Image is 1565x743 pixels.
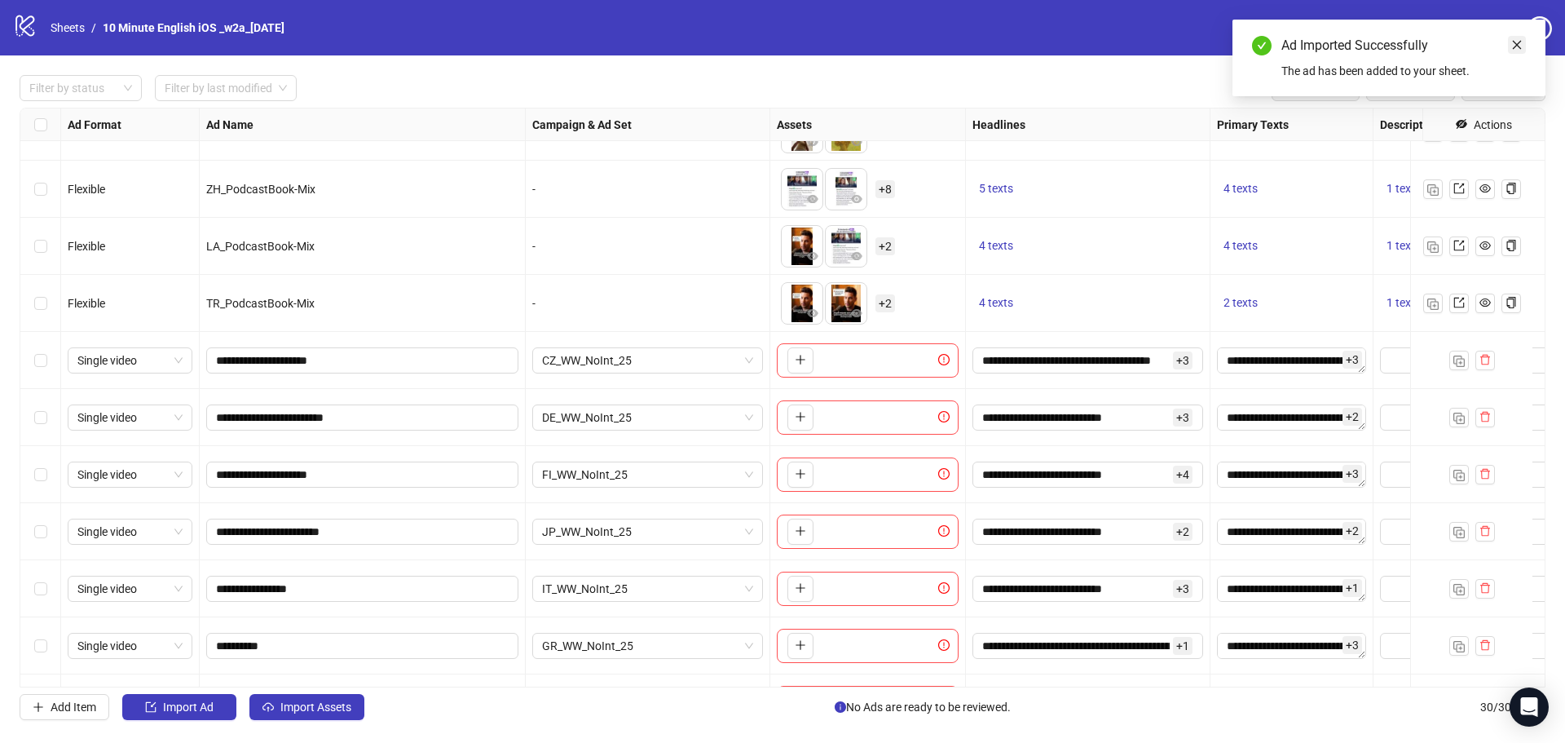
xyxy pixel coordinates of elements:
span: No Ads are ready to be reviewed. [835,698,1011,716]
span: 1 texts [1386,182,1421,195]
span: exclamation-circle [938,354,954,365]
button: Preview [847,247,866,267]
span: + 2 [1173,523,1192,541]
div: Edit values [972,405,1203,431]
span: + 2 [1342,522,1362,540]
span: TR_PodcastBook-Mix [206,297,315,310]
button: 4 texts [1217,179,1264,199]
div: Resize Ad Name column [521,108,525,140]
span: Import Ad [163,701,214,714]
img: Asset 2 [826,169,866,210]
span: + 1 [1342,579,1362,597]
button: 2 texts [1217,294,1264,313]
span: exclamation-circle [938,468,954,480]
button: Add [787,347,813,374]
span: delete [1479,354,1491,365]
span: 4 texts [979,239,1013,252]
span: check-circle [1252,36,1272,55]
span: Single video [77,634,183,658]
div: Select row 21 [20,161,61,218]
span: eye [851,193,862,205]
div: Select all rows [20,108,61,141]
span: copy [1505,240,1517,251]
button: 1 texts [1380,294,1427,313]
span: info-circle [835,701,846,713]
span: delete [1479,411,1491,422]
img: Asset 1 [782,169,822,210]
span: LA_PodcastBook-Mix [206,240,315,253]
button: Preview [847,133,866,153]
span: 4 texts [1223,239,1258,252]
div: Ad Imported Successfully [1281,36,1526,55]
span: 1 texts [1386,239,1421,252]
span: Add Item [51,701,96,714]
span: ZH_PodcastBook-Mix [206,183,315,196]
div: Select row 25 [20,389,61,446]
strong: Ad Format [68,116,121,134]
button: Duplicate [1423,179,1443,199]
span: CZ_WW_NoInt_25 [542,348,753,373]
button: Preview [803,304,822,324]
strong: Headlines [972,116,1025,134]
span: Single video [77,405,183,430]
span: IT_WW_NoInt_25 [542,577,753,601]
button: Add [787,519,813,545]
span: + 3 [1173,409,1192,427]
button: Duplicate [1423,237,1443,256]
div: Edit values [972,576,1203,602]
a: Sheets [47,19,88,37]
div: Resize Headlines column [1206,108,1210,140]
span: + 8 [875,180,895,198]
span: eye [1479,240,1491,251]
button: 1 texts [1380,237,1427,256]
button: Duplicate [1449,579,1469,599]
span: exclamation-circle [938,639,954,651]
strong: Assets [777,116,812,134]
button: Duplicate [1449,351,1469,370]
button: Preview [803,247,822,267]
span: question-circle [1528,16,1552,41]
img: Duplicate [1453,584,1465,595]
img: Duplicate [1453,413,1465,424]
img: Asset 1 [782,283,822,324]
span: eye [807,250,818,262]
span: exclamation-circle [938,411,954,422]
div: Edit values [972,519,1203,545]
span: + 1 [1173,637,1192,655]
div: Actions [1474,116,1512,134]
span: Single video [77,520,183,544]
span: import [145,701,156,713]
strong: Ad Name [206,116,253,134]
button: Add [787,462,813,488]
span: 30 / 300 items [1480,698,1545,716]
img: Asset 1 [782,226,822,267]
div: Select row 27 [20,503,61,560]
span: Single video [77,348,183,373]
span: close [1511,39,1523,51]
div: Resize Assets column [961,108,965,140]
button: Import Ad [122,694,236,720]
span: plus [795,525,806,537]
span: delete [1479,639,1491,651]
span: delete [1479,468,1491,480]
span: eye-invisible [1456,118,1467,130]
button: Add [787,576,813,602]
span: + 2 [875,294,895,312]
span: + 2 [1342,408,1362,426]
button: 4 texts [1217,237,1264,256]
div: Resize Campaign & Ad Set column [765,108,769,140]
span: DE_WW_NoInt_25 [542,405,753,430]
strong: Descriptions [1380,116,1445,134]
span: exclamation-circle [938,582,954,594]
span: eye [851,307,862,319]
span: copy [1505,297,1517,308]
span: plus [795,354,806,365]
span: eye [851,136,862,148]
div: Select row 23 [20,275,61,332]
div: Edit values [1217,633,1366,659]
strong: Primary Texts [1217,116,1289,134]
div: Select row 29 [20,617,61,674]
span: 1 texts [1386,296,1421,309]
span: 5 texts [979,182,1013,195]
img: Duplicate [1453,527,1465,538]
